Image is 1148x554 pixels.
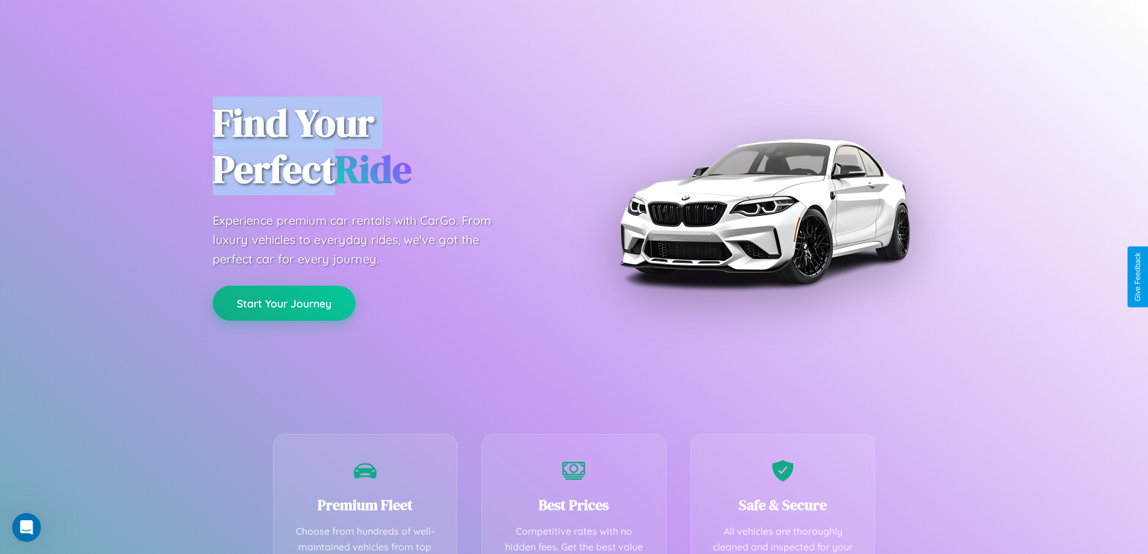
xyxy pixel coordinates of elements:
img: Premium BMW car rental vehicle [613,60,915,362]
h3: Premium Fleet [292,495,439,515]
span: Ride [335,143,412,195]
p: Experience premium car rentals with CarGo. From luxury vehicles to everyday rides, we've got the ... [213,211,514,269]
button: Start Your Journey [213,286,356,321]
h3: Best Prices [500,495,648,515]
h3: Safe & Secure [709,495,857,515]
div: Give Feedback [1134,253,1142,301]
iframe: Intercom live chat [12,513,41,542]
h1: Find Your Perfect [213,100,556,193]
